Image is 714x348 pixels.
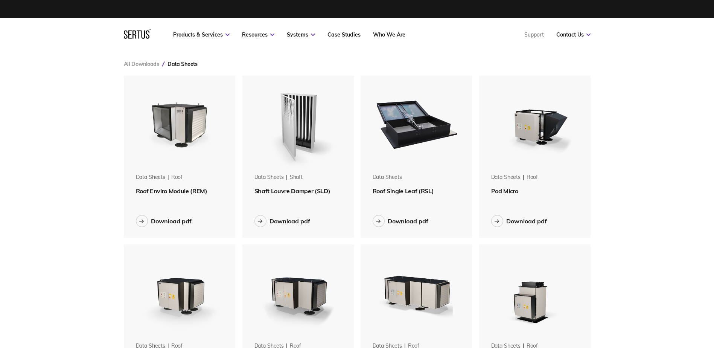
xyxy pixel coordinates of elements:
[136,187,207,195] span: Roof Enviro Module (REM)
[242,31,274,38] a: Resources
[527,174,538,181] div: roof
[491,187,518,195] span: Pod Micro
[506,217,547,225] div: Download pdf
[491,215,547,227] button: Download pdf
[173,31,230,38] a: Products & Services
[287,31,315,38] a: Systems
[124,61,159,67] a: All Downloads
[151,217,192,225] div: Download pdf
[676,312,714,348] iframe: Chat Widget
[290,174,303,181] div: shaft
[171,174,183,181] div: roof
[254,215,310,227] button: Download pdf
[388,217,428,225] div: Download pdf
[327,31,361,38] a: Case Studies
[373,174,402,181] div: Data Sheets
[136,215,192,227] button: Download pdf
[373,215,428,227] button: Download pdf
[373,31,405,38] a: Who We Are
[136,174,165,181] div: Data Sheets
[254,174,284,181] div: Data Sheets
[491,174,521,181] div: Data Sheets
[556,31,591,38] a: Contact Us
[373,187,434,195] span: Roof Single Leaf (RSL)
[269,217,310,225] div: Download pdf
[254,187,330,195] span: Shaft Louvre Damper (SLD)
[524,31,544,38] a: Support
